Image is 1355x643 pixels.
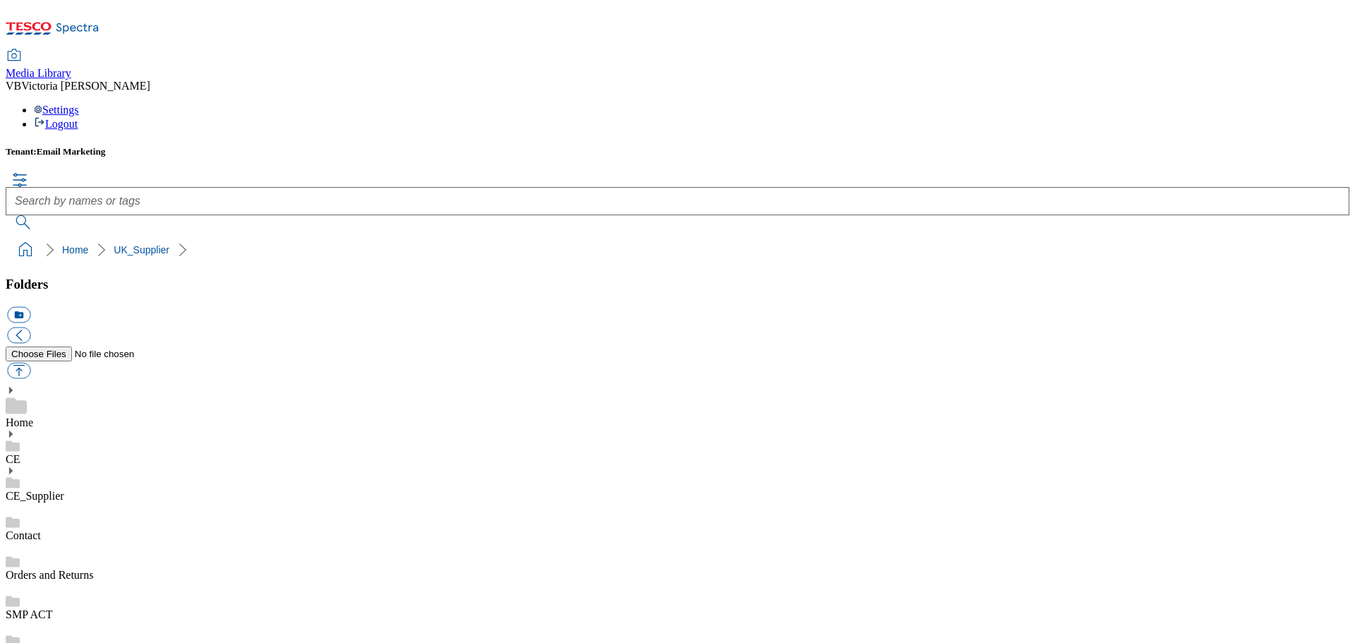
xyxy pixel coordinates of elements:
a: Home [62,244,88,256]
a: SMP ACT [6,608,53,620]
h5: Tenant: [6,146,1349,157]
span: VB [6,80,21,92]
a: home [14,239,37,261]
a: UK_Supplier [114,244,169,256]
a: CE_Supplier [6,490,64,502]
a: Logout [34,118,78,130]
a: Contact [6,529,41,541]
span: Victoria [PERSON_NAME] [21,80,150,92]
a: Settings [34,104,79,116]
a: Home [6,416,33,428]
h3: Folders [6,277,1349,292]
a: Media Library [6,50,71,80]
a: CE [6,453,20,465]
input: Search by names or tags [6,187,1349,215]
span: Email Marketing [37,146,106,157]
nav: breadcrumb [6,236,1349,263]
span: Media Library [6,67,71,79]
a: Orders and Returns [6,569,93,581]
